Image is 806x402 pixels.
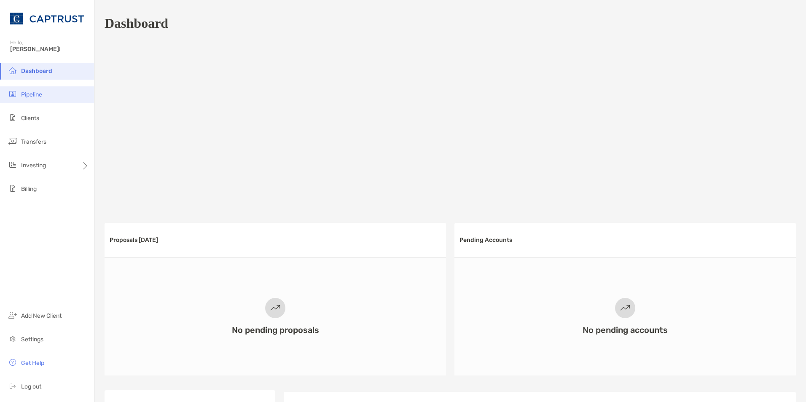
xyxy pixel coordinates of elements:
[21,185,37,193] span: Billing
[8,136,18,146] img: transfers icon
[8,113,18,123] img: clients icon
[8,160,18,170] img: investing icon
[10,46,89,53] span: [PERSON_NAME]!
[8,183,18,193] img: billing icon
[8,310,18,320] img: add_new_client icon
[232,325,319,335] h3: No pending proposals
[21,359,44,367] span: Get Help
[21,383,41,390] span: Log out
[21,312,62,319] span: Add New Client
[21,67,52,75] span: Dashboard
[21,91,42,98] span: Pipeline
[8,89,18,99] img: pipeline icon
[8,381,18,391] img: logout icon
[105,16,168,31] h1: Dashboard
[8,334,18,344] img: settings icon
[21,336,43,343] span: Settings
[110,236,158,244] h3: Proposals [DATE]
[583,325,668,335] h3: No pending accounts
[10,3,84,34] img: CAPTRUST Logo
[8,65,18,75] img: dashboard icon
[21,162,46,169] span: Investing
[21,115,39,122] span: Clients
[21,138,46,145] span: Transfers
[8,357,18,367] img: get-help icon
[459,236,512,244] h3: Pending Accounts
